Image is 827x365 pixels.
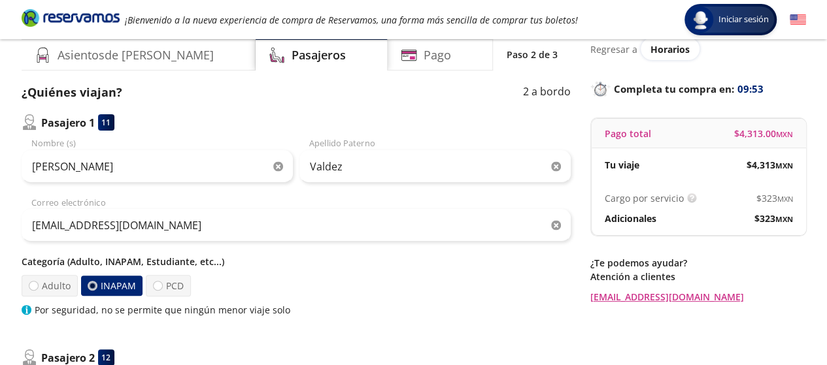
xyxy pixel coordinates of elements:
p: Regresar a [590,42,637,56]
em: ¡Bienvenido a la nueva experiencia de compra de Reservamos, una forma más sencilla de comprar tus... [125,14,578,26]
h4: Pasajeros [292,46,346,64]
span: $ 4,313.00 [734,127,793,140]
span: $ 323 [754,212,793,225]
p: 2 a bordo [523,84,571,101]
span: Horarios [650,43,690,56]
p: ¿Quiénes viajan? [22,84,122,101]
p: Atención a clientes [590,270,806,283]
input: Nombre (s) [22,150,293,183]
a: [EMAIL_ADDRESS][DOMAIN_NAME] [590,290,806,304]
p: ¿Te podemos ayudar? [590,256,806,270]
input: Apellido Paterno [299,150,571,183]
small: MXN [775,161,793,170]
input: Correo electrónico [22,209,571,242]
p: Pago total [605,127,651,140]
small: MXN [777,194,793,204]
p: Por seguridad, no se permite que ningún menor viaje solo [35,303,290,317]
small: MXN [775,214,793,224]
iframe: Messagebird Livechat Widget [751,289,814,352]
p: Cargo por servicio [605,191,684,205]
p: Completa tu compra en : [590,80,806,98]
small: MXN [776,129,793,139]
div: Regresar a ver horarios [590,38,806,60]
label: PCD [146,275,191,296]
label: Adulto [20,274,78,297]
span: $ 323 [756,191,793,205]
button: English [790,12,806,28]
span: 09:53 [737,82,764,97]
span: Iniciar sesión [713,13,774,26]
p: Categoría (Adulto, INAPAM, Estudiante, etc...) [22,255,571,268]
div: 11 [98,114,114,131]
p: Pasajero 1 [41,115,95,131]
h4: Pago [424,46,451,64]
span: $ 4,313 [747,158,793,172]
p: Tu viaje [605,158,639,172]
h4: Asientos de [PERSON_NAME] [58,46,214,64]
i: Brand Logo [22,8,120,27]
p: Paso 2 de 3 [507,48,558,61]
label: INAPAM [79,275,144,296]
p: Adicionales [605,212,656,225]
a: Brand Logo [22,8,120,31]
